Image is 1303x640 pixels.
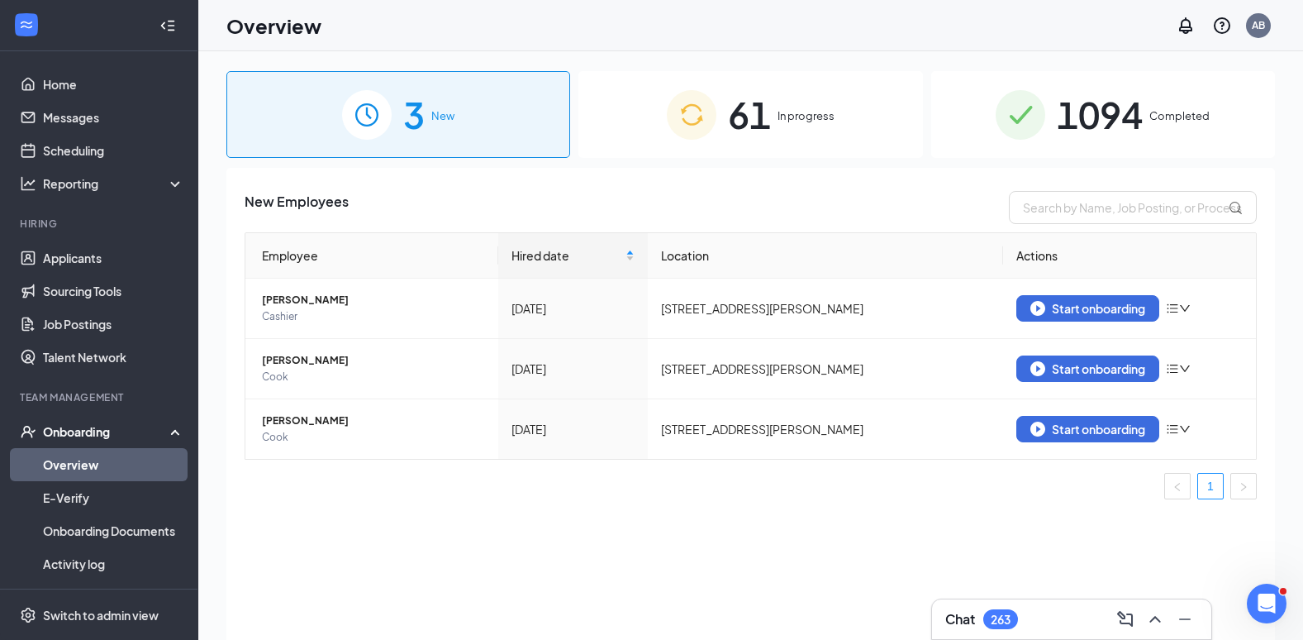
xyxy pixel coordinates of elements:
[245,233,498,279] th: Employee
[43,68,184,101] a: Home
[43,134,184,167] a: Scheduling
[1149,107,1210,124] span: Completed
[262,352,485,369] span: [PERSON_NAME]
[945,610,975,628] h3: Chat
[43,308,184,341] a: Job Postings
[1198,474,1223,499] a: 1
[43,448,184,481] a: Overview
[511,299,635,318] div: [DATE]
[226,12,321,40] h1: Overview
[1166,362,1179,375] span: bars
[1030,422,1145,437] div: Start onboarding
[1016,356,1159,382] button: Start onboarding
[1230,473,1257,499] li: Next Page
[648,279,1003,339] td: [STREET_ADDRESS][PERSON_NAME]
[648,399,1003,459] td: [STREET_ADDRESS][PERSON_NAME]
[262,369,485,385] span: Cook
[1179,423,1191,435] span: down
[1247,584,1286,623] iframe: Intercom live chat
[511,360,635,378] div: [DATE]
[43,580,184,614] a: Team
[1145,609,1165,629] svg: ChevronUp
[1239,482,1248,492] span: right
[1197,473,1224,499] li: 1
[43,423,170,440] div: Onboarding
[43,607,159,623] div: Switch to admin view
[43,341,184,374] a: Talent Network
[159,17,176,34] svg: Collapse
[1164,473,1191,499] li: Previous Page
[1212,16,1232,36] svg: QuestionInfo
[648,233,1003,279] th: Location
[1115,609,1135,629] svg: ComposeMessage
[1016,295,1159,322] button: Start onboarding
[1057,86,1143,143] span: 1094
[43,101,184,134] a: Messages
[728,86,771,143] span: 61
[43,275,184,308] a: Sourcing Tools
[43,514,184,547] a: Onboarding Documents
[43,481,184,514] a: E-Verify
[262,308,485,325] span: Cashier
[262,429,485,446] span: Cook
[1172,606,1198,633] button: Minimize
[1164,473,1191,499] button: left
[20,217,181,231] div: Hiring
[262,413,485,429] span: [PERSON_NAME]
[20,607,36,623] svg: Settings
[1030,301,1145,316] div: Start onboarding
[648,339,1003,399] td: [STREET_ADDRESS][PERSON_NAME]
[403,86,425,143] span: 3
[1176,16,1196,36] svg: Notifications
[20,175,36,192] svg: Analysis
[43,175,185,192] div: Reporting
[18,17,35,33] svg: WorkstreamLogo
[1030,361,1145,376] div: Start onboarding
[1112,606,1139,633] button: ComposeMessage
[245,191,349,224] span: New Employees
[1172,482,1182,492] span: left
[431,107,454,124] span: New
[991,613,1011,627] div: 263
[1230,473,1257,499] button: right
[20,423,36,440] svg: UserCheck
[1175,609,1195,629] svg: Minimize
[262,292,485,308] span: [PERSON_NAME]
[1009,191,1257,224] input: Search by Name, Job Posting, or Process
[43,241,184,275] a: Applicants
[778,107,835,124] span: In progress
[1252,18,1265,32] div: AB
[1166,302,1179,315] span: bars
[511,420,635,438] div: [DATE]
[1016,416,1159,442] button: Start onboarding
[43,547,184,580] a: Activity log
[1179,363,1191,375] span: down
[1142,606,1168,633] button: ChevronUp
[1003,233,1256,279] th: Actions
[511,246,623,265] span: Hired date
[1166,423,1179,436] span: bars
[1179,303,1191,314] span: down
[20,390,181,404] div: Team Management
